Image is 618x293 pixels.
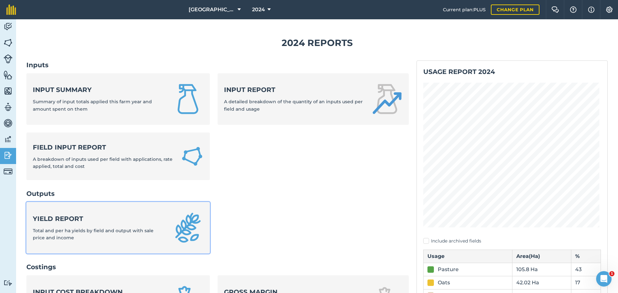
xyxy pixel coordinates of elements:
[438,279,450,287] div: Oats
[423,67,601,76] h2: Usage report 2024
[33,143,173,152] strong: Field Input Report
[33,99,152,112] span: Summary of input totals applied this farm year and amount spent on them
[4,280,13,286] img: svg+xml;base64,PD94bWwgdmVyc2lvbj0iMS4wIiBlbmNvZGluZz0idXRmLTgiPz4KPCEtLSBHZW5lcmF0b3I6IEFkb2JlIE...
[4,22,13,32] img: svg+xml;base64,PD94bWwgdmVyc2lvbj0iMS4wIiBlbmNvZGluZz0idXRmLTgiPz4KPCEtLSBHZW5lcmF0b3I6IEFkb2JlIE...
[596,271,612,287] iframe: Intercom live chat
[26,36,608,50] h1: 2024 Reports
[26,189,409,198] h2: Outputs
[512,263,571,276] td: 105.8 Ha
[512,250,571,263] th: Area ( Ha )
[605,6,613,13] img: A cog icon
[443,6,486,13] span: Current plan : PLUS
[424,250,512,263] th: Usage
[569,6,577,13] img: A question mark icon
[4,151,13,160] img: svg+xml;base64,PD94bWwgdmVyc2lvbj0iMS4wIiBlbmNvZGluZz0idXRmLTgiPz4KPCEtLSBHZW5lcmF0b3I6IEFkb2JlIE...
[588,6,595,14] img: svg+xml;base64,PHN2ZyB4bWxucz0iaHR0cDovL3d3dy53My5vcmcvMjAwMC9zdmciIHdpZHRoPSIxNyIgaGVpZ2h0PSIxNy...
[218,73,409,125] a: Input reportA detailed breakdown of the quantity of an inputs used per field and usage
[181,144,203,169] img: Field Input Report
[438,266,459,273] div: Pasture
[26,202,210,253] a: Yield reportTotal and per ha yields by field and output with sale price and income
[4,38,13,48] img: svg+xml;base64,PHN2ZyB4bWxucz0iaHR0cDovL3d3dy53My5vcmcvMjAwMC9zdmciIHdpZHRoPSI1NiIgaGVpZ2h0PSI2MC...
[4,86,13,96] img: svg+xml;base64,PHN2ZyB4bWxucz0iaHR0cDovL3d3dy53My5vcmcvMjAwMC9zdmciIHdpZHRoPSI1NiIgaGVpZ2h0PSI2MC...
[4,118,13,128] img: svg+xml;base64,PD94bWwgdmVyc2lvbj0iMS4wIiBlbmNvZGluZz0idXRmLTgiPz4KPCEtLSBHZW5lcmF0b3I6IEFkb2JlIE...
[33,214,165,223] strong: Yield report
[4,102,13,112] img: svg+xml;base64,PD94bWwgdmVyc2lvbj0iMS4wIiBlbmNvZGluZz0idXRmLTgiPz4KPCEtLSBHZW5lcmF0b3I6IEFkb2JlIE...
[26,133,210,180] a: Field Input ReportA breakdown of inputs used per field with applications, rate applied, total and...
[173,212,203,243] img: Yield report
[4,54,13,63] img: svg+xml;base64,PD94bWwgdmVyc2lvbj0iMS4wIiBlbmNvZGluZz0idXRmLTgiPz4KPCEtLSBHZW5lcmF0b3I6IEFkb2JlIE...
[33,85,165,94] strong: Input summary
[512,276,571,289] td: 42.02 Ha
[26,262,409,271] h2: Costings
[571,276,601,289] td: 17
[252,6,265,14] span: 2024
[33,228,154,241] span: Total and per ha yields by field and output with sale price and income
[423,238,601,244] label: Include archived fields
[551,6,559,13] img: Two speech bubbles overlapping with the left bubble in the forefront
[4,70,13,80] img: svg+xml;base64,PHN2ZyB4bWxucz0iaHR0cDovL3d3dy53My5vcmcvMjAwMC9zdmciIHdpZHRoPSI1NiIgaGVpZ2h0PSI2MC...
[26,73,210,125] a: Input summarySummary of input totals applied this farm year and amount spent on them
[189,6,235,14] span: [GEOGRAPHIC_DATA]
[371,84,402,114] img: Input report
[173,84,203,114] img: Input summary
[26,60,409,69] h2: Inputs
[571,263,601,276] td: 43
[4,167,13,176] img: svg+xml;base64,PD94bWwgdmVyc2lvbj0iMS4wIiBlbmNvZGluZz0idXRmLTgiPz4KPCEtLSBHZW5lcmF0b3I6IEFkb2JlIE...
[609,271,614,276] span: 1
[491,5,539,15] a: Change plan
[571,250,601,263] th: %
[224,99,363,112] span: A detailed breakdown of the quantity of an inputs used per field and usage
[6,5,16,15] img: fieldmargin Logo
[224,85,364,94] strong: Input report
[33,156,173,169] span: A breakdown of inputs used per field with applications, rate applied, total and cost
[4,134,13,144] img: svg+xml;base64,PD94bWwgdmVyc2lvbj0iMS4wIiBlbmNvZGluZz0idXRmLTgiPz4KPCEtLSBHZW5lcmF0b3I6IEFkb2JlIE...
